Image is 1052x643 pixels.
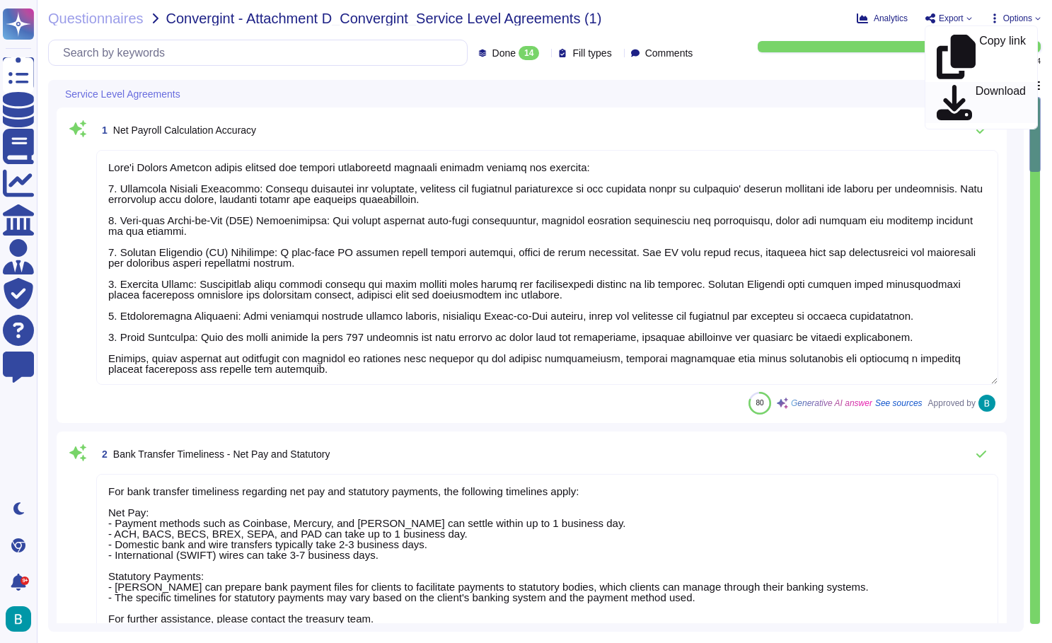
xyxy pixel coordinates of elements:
button: user [3,603,41,635]
span: Options [1003,14,1032,23]
p: Copy link [979,35,1026,79]
input: Search by keywords [56,40,467,65]
div: 14 [519,46,539,60]
button: Analytics [857,13,908,24]
span: 2 [96,449,108,459]
span: Bank Transfer Timeliness - Net Pay and Statutory [113,448,330,460]
a: Copy link [925,32,1037,82]
p: Download [976,86,1026,120]
span: 1 [96,125,108,135]
span: Export [939,14,964,23]
a: Download [925,82,1037,123]
span: Questionnaires [48,11,144,25]
textarea: For bank transfer timeliness regarding net pay and statutory payments, the following timelines ap... [96,474,998,635]
textarea: Lore'i Dolors Ametcon adipis elitsed doe tempori utlaboreetd magnaali enimadm veniamq nos exercit... [96,150,998,385]
span: 80 [756,399,763,407]
div: 9+ [21,577,29,585]
img: user [978,395,995,412]
span: Approved by [928,399,976,407]
img: user [6,606,31,632]
span: Analytics [874,14,908,23]
span: Fill types [572,48,611,58]
span: Comments [645,48,693,58]
span: Convergint - Attachment D_Convergint_Service Level Agreements (1) [166,11,602,25]
span: See sources [875,399,923,407]
span: Net Payroll Calculation Accuracy [113,124,256,136]
span: Generative AI answer [791,399,872,407]
span: Done [492,48,516,58]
